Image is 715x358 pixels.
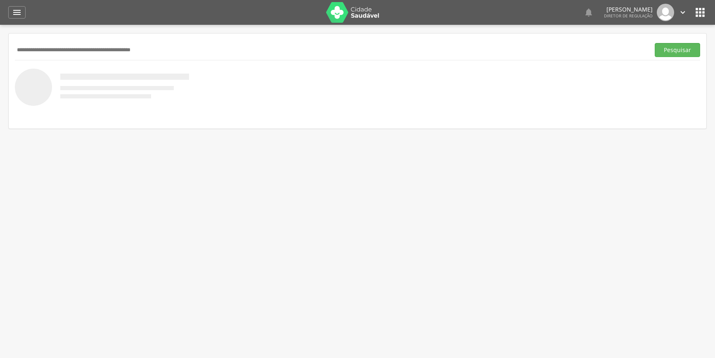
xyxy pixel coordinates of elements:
[678,4,687,21] a: 
[678,8,687,17] i: 
[584,7,594,17] i: 
[584,4,594,21] a: 
[604,13,653,19] span: Diretor de regulação
[655,43,700,57] button: Pesquisar
[694,6,707,19] i: 
[604,7,653,12] p: [PERSON_NAME]
[12,7,22,17] i: 
[8,6,26,19] a: 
